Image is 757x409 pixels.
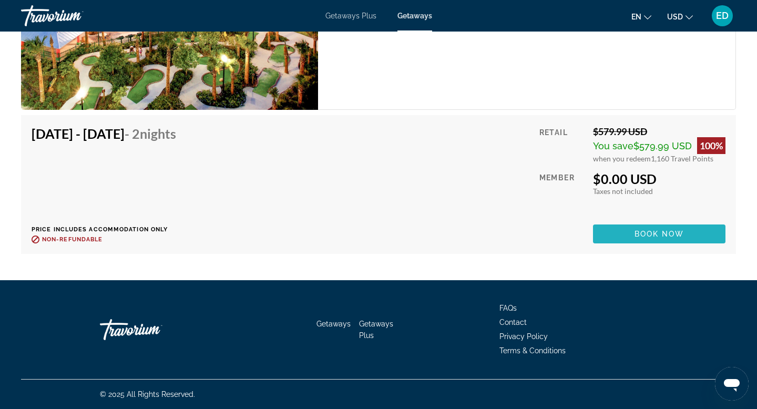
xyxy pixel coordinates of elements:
[631,13,641,21] span: en
[635,230,684,238] span: Book now
[667,9,693,24] button: Change currency
[100,314,205,345] a: Go Home
[21,2,126,29] a: Travorium
[709,5,736,27] button: User Menu
[539,171,585,217] div: Member
[593,140,633,151] span: You save
[667,13,683,21] span: USD
[593,224,725,243] button: Book now
[100,390,195,398] span: © 2025 All Rights Reserved.
[697,137,725,154] div: 100%
[593,126,725,137] div: $579.99 USD
[499,346,566,355] a: Terms & Conditions
[499,304,517,312] a: FAQs
[32,226,184,233] p: Price includes accommodation only
[633,140,692,151] span: $579.99 USD
[593,171,725,187] div: $0.00 USD
[125,126,176,141] span: - 2
[140,126,176,141] span: Nights
[316,320,351,328] a: Getaways
[325,12,376,20] a: Getaways Plus
[499,318,527,326] a: Contact
[593,187,653,196] span: Taxes not included
[359,320,393,340] a: Getaways Plus
[593,154,651,163] span: when you redeem
[716,11,729,21] span: ED
[631,9,651,24] button: Change language
[42,236,103,243] span: Non-refundable
[499,332,548,341] a: Privacy Policy
[32,126,176,141] h4: [DATE] - [DATE]
[397,12,432,20] a: Getaways
[651,154,713,163] span: 1,160 Travel Points
[539,126,585,163] div: Retail
[715,367,749,401] iframe: Button to launch messaging window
